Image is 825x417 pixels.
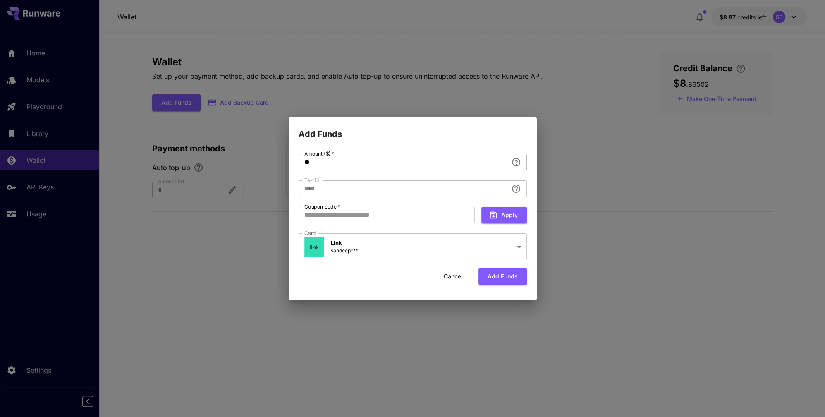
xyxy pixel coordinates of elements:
[435,268,472,285] button: Cancel
[304,203,340,210] label: Coupon code
[481,207,527,224] button: Apply
[304,150,334,157] label: Amount ($)
[478,268,527,285] button: Add funds
[304,177,321,184] label: Tax ($)
[289,117,537,141] h2: Add Funds
[304,230,316,237] label: Card
[331,239,358,247] p: Link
